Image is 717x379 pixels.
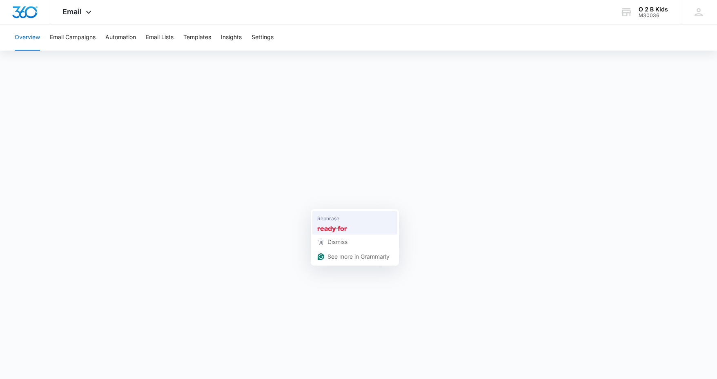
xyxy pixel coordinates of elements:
[62,7,82,16] span: Email
[221,24,242,51] button: Insights
[639,13,668,18] div: account id
[50,24,96,51] button: Email Campaigns
[639,6,668,13] div: account name
[105,24,136,51] button: Automation
[146,24,174,51] button: Email Lists
[183,24,211,51] button: Templates
[252,24,274,51] button: Settings
[15,24,40,51] button: Overview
